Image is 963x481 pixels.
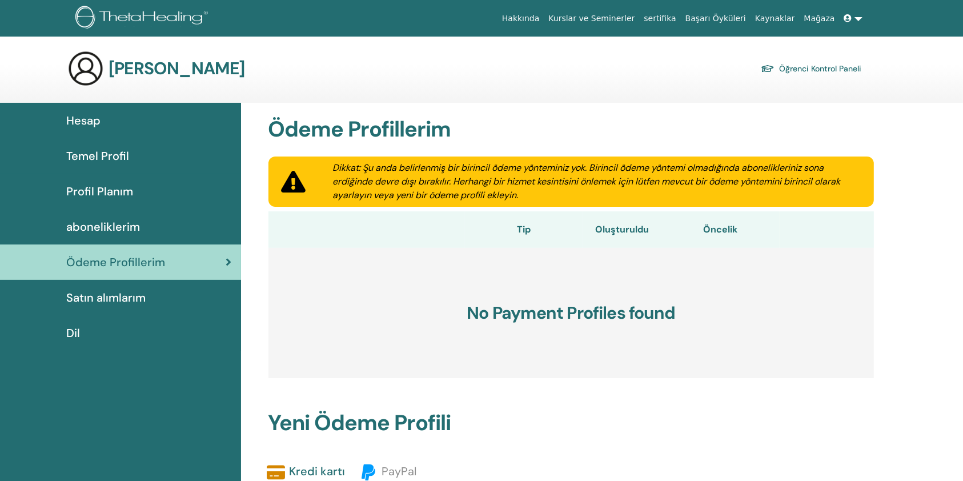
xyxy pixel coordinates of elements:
a: Öğrenci Kontrol Paneli [761,61,861,77]
a: Kaynaklar [751,8,800,29]
span: Hesap [66,112,101,129]
span: Ödeme Profillerim [66,254,165,271]
h2: Ödeme Profillerim [262,117,881,143]
span: Dil [66,324,80,342]
span: Temel Profil [66,147,129,165]
img: generic-user-icon.jpg [67,50,104,87]
a: sertifika [639,8,680,29]
span: Profil Planım [66,183,133,200]
span: aboneliklerim [66,218,140,235]
th: Oluşturuldu [583,211,661,248]
a: Mağaza [799,8,839,29]
img: logo.png [75,6,212,31]
h3: No Payment Profiles found [268,248,874,378]
div: Dikkat: Şu anda belirlenmiş bir birincil ödeme yönteminiz yok. Birincil ödeme yöntemi olmadığında... [319,161,874,202]
h2: Yeni Ödeme Profili [262,410,881,436]
span: Satın alımlarım [66,289,146,306]
a: Hakkında [497,8,544,29]
span: PayPal [382,464,417,479]
th: Öncelik [661,211,780,248]
h3: [PERSON_NAME] [109,58,245,79]
a: Kurslar ve Seminerler [544,8,639,29]
img: graduation-cap.svg [761,64,775,74]
th: Tip [465,211,583,248]
a: Başarı Öyküleri [681,8,751,29]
